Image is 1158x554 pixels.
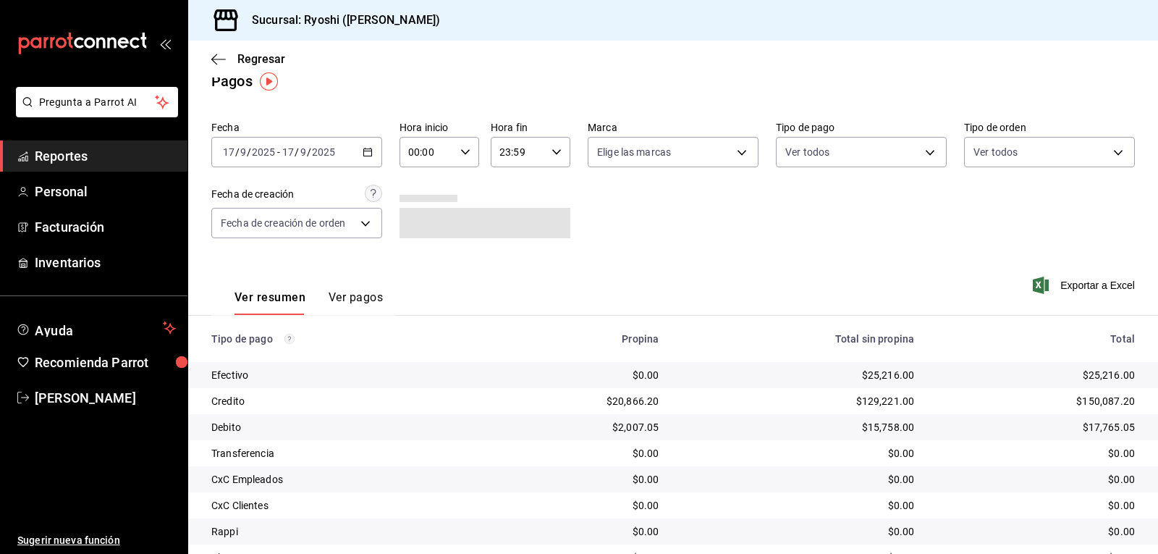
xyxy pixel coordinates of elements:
[300,146,307,158] input: --
[682,498,914,513] div: $0.00
[211,498,470,513] div: CxC Clientes
[597,145,671,159] span: Elige las marcas
[16,87,178,117] button: Pregunta a Parrot AI
[682,420,914,435] div: $15,758.00
[35,217,176,237] span: Facturación
[39,95,156,110] span: Pregunta a Parrot AI
[211,472,470,487] div: CxC Empleados
[17,533,176,548] span: Sugerir nueva función
[235,146,240,158] span: /
[159,38,171,49] button: open_drawer_menu
[35,319,157,337] span: Ayuda
[251,146,276,158] input: ----
[964,122,1135,133] label: Tipo de orden
[400,122,479,133] label: Hora inicio
[785,145,829,159] span: Ver todos
[494,394,659,408] div: $20,866.20
[494,498,659,513] div: $0.00
[295,146,299,158] span: /
[282,146,295,158] input: --
[682,394,914,408] div: $129,221.00
[260,72,278,91] img: Tooltip marker
[35,388,176,408] span: [PERSON_NAME]
[682,333,914,345] div: Total sin propina
[1036,277,1135,294] button: Exportar a Excel
[588,122,758,133] label: Marca
[10,105,178,120] a: Pregunta a Parrot AI
[682,524,914,539] div: $0.00
[937,368,1135,382] div: $25,216.00
[494,368,659,382] div: $0.00
[494,472,659,487] div: $0.00
[494,420,659,435] div: $2,007.05
[211,70,253,92] div: Pagos
[234,290,383,315] div: navigation tabs
[211,524,470,539] div: Rappi
[329,290,383,315] button: Ver pagos
[35,353,176,372] span: Recomienda Parrot
[973,145,1018,159] span: Ver todos
[211,333,470,345] div: Tipo de pago
[776,122,947,133] label: Tipo de pago
[682,368,914,382] div: $25,216.00
[937,446,1135,461] div: $0.00
[277,146,280,158] span: -
[937,420,1135,435] div: $17,765.05
[494,446,659,461] div: $0.00
[937,472,1135,487] div: $0.00
[35,253,176,272] span: Inventarios
[221,216,345,230] span: Fecha de creación de orden
[234,290,305,315] button: Ver resumen
[211,368,470,382] div: Efectivo
[682,446,914,461] div: $0.00
[240,146,247,158] input: --
[311,146,336,158] input: ----
[237,52,285,66] span: Regresar
[222,146,235,158] input: --
[284,334,295,344] svg: Los pagos realizados con Pay y otras terminales son montos brutos.
[211,446,470,461] div: Transferencia
[35,146,176,166] span: Reportes
[937,524,1135,539] div: $0.00
[211,420,470,435] div: Debito
[937,394,1135,408] div: $150,087.20
[247,146,251,158] span: /
[307,146,311,158] span: /
[211,187,294,202] div: Fecha de creación
[937,333,1135,345] div: Total
[494,333,659,345] div: Propina
[35,182,176,201] span: Personal
[491,122,570,133] label: Hora fin
[682,472,914,487] div: $0.00
[211,394,470,408] div: Credito
[494,524,659,539] div: $0.00
[937,498,1135,513] div: $0.00
[240,12,440,29] h3: Sucursal: Ryoshi ([PERSON_NAME])
[211,122,382,133] label: Fecha
[211,52,285,66] button: Regresar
